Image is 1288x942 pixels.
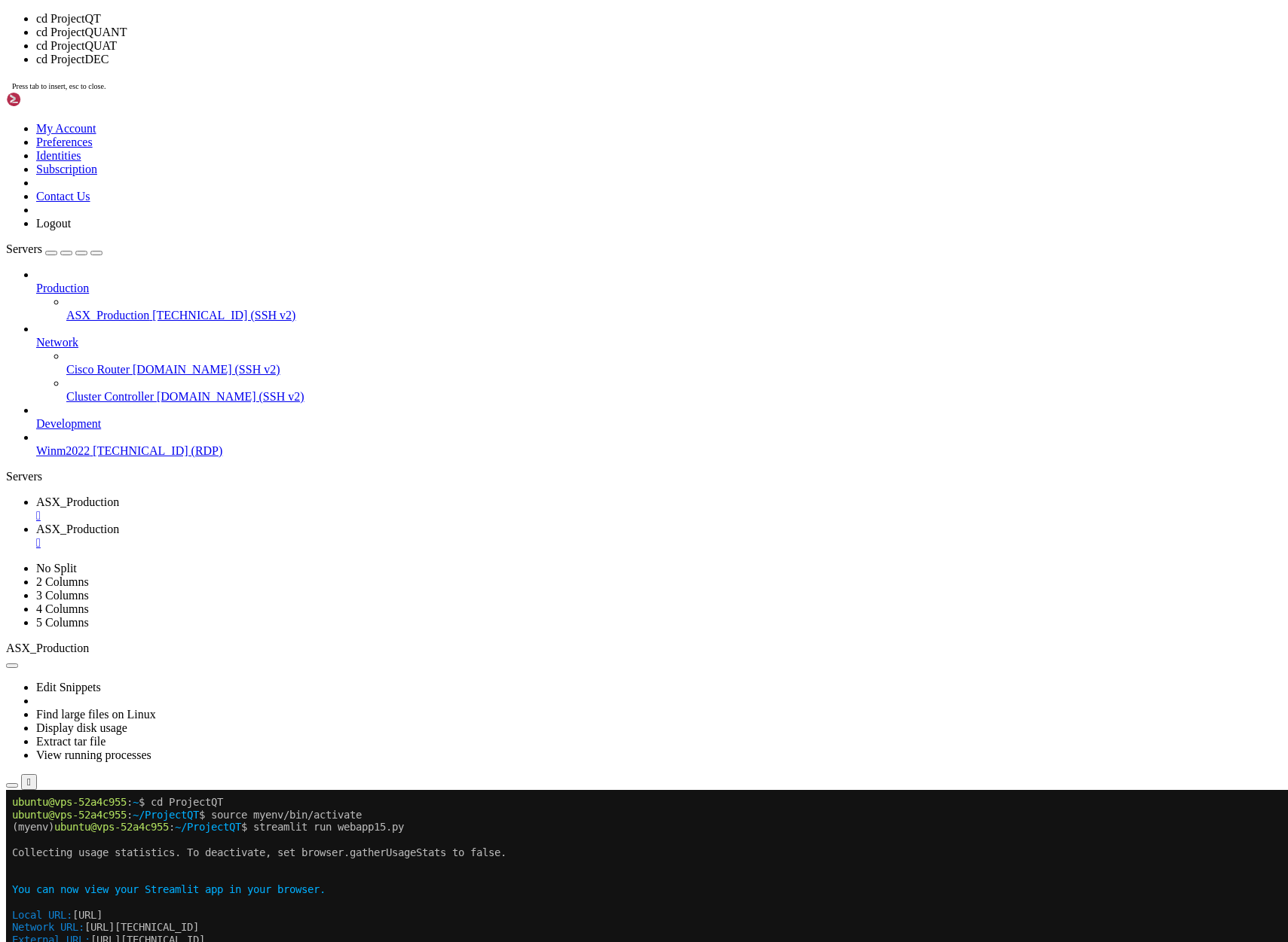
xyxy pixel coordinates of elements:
span: External URL: [6,144,84,156]
x-row: Processes: 239 [6,157,1091,169]
a: Subscription [36,163,97,175]
a: Logout [36,217,71,230]
a: Servers [6,242,102,255]
x-row: IPv6 address for ens3: [TECHNICAL_ID] [6,194,1091,206]
a: ASX_Production [TECHNICAL_ID] (SSH v2) [66,309,1282,322]
span: [0] 0:python3* "vps-52a4c955" 00:57 [DATE] [6,832,1013,845]
span: Development [36,417,101,430]
x-row: just raised the bar for easy, resilient and secure K8s cluster deployment. [6,231,1091,244]
span: ASX_Production [36,495,119,508]
x-row: Usage of /: 1.3% of 289.85GB [6,119,1091,132]
a: Production [36,282,1282,295]
a: Find large files on Linux [36,708,156,721]
span: ~ [127,331,133,343]
span: Winm2022 [36,444,90,457]
x-row: [URL][DOMAIN_NAME] [6,257,1091,270]
a: View running processes [36,748,151,761]
x-row: * Support: [URL][DOMAIN_NAME] [6,56,1091,69]
span: ASX_Production [36,523,119,535]
x-row: System load: 1.01 [6,106,1091,119]
span: ~ [127,6,133,18]
span: ubuntu@vps-52a4c955 [6,6,121,18]
div:  [27,776,31,788]
li: Network [36,322,1282,404]
a: No Split [36,562,77,575]
a: Display disk usage [36,721,127,734]
x-row: Collecting usage statistics. To deactivate, set browser.gatherUsageStats to false. [6,56,1091,69]
a:  [36,536,1282,550]
span: ~/ProjectQT [169,31,235,43]
x-row: * Strictly confined Kubernetes makes edge and IoT secure. Learn how MicroK8s [6,219,1091,232]
span: You can now view your Streamlit app in your browser. [6,93,320,105]
a: Cisco Router [DOMAIN_NAME] (SSH v2) [66,363,1282,376]
x-row: : $ cd ProjectQT [6,6,1091,19]
x-row: : $ cd Pr [6,331,1091,344]
x-row: Welcome to Ubuntu 25.04 (GNU/Linux 6.14.0-33-generic x86_64) [6,6,1091,19]
x-row: IPv4 address for ens3: [TECHNICAL_ID] [6,181,1091,194]
x-row: * Documentation: [URL][DOMAIN_NAME] [6,31,1091,44]
a:  [36,509,1282,523]
button:  [21,774,37,790]
img: Shellngn [6,92,93,107]
a: Winm2022 [TECHNICAL_ID] (RDP) [36,444,1282,458]
a: Preferences [36,136,93,148]
span: ASX_Production [6,642,89,654]
span: Cluster Controller [66,390,154,403]
a: 5 Columns [36,616,89,629]
li: cd ProjectQUAT [36,39,1282,53]
span: ubuntu@vps-52a4c955 [48,31,163,43]
span: [URL][TECHNICAL_ID] [84,144,199,156]
a: Edit Snippets [36,681,101,694]
div: (28, 26) [184,331,190,344]
div: (0, 14) [6,181,12,194]
x-row: : $ source myenv/bin/activate [6,19,1091,32]
a: Identities [36,149,81,162]
a: Development [36,417,1282,431]
a: Cluster Controller [DOMAIN_NAME] (SSH v2) [66,390,1282,404]
a: Contact Us [36,190,90,203]
a: Extract tar file [36,735,106,748]
span: Local URL: [6,119,66,131]
span: [URL] [66,119,96,131]
a: 2 Columns [36,575,89,588]
span: ubuntu@vps-52a4c955 [6,331,121,343]
li: Cisco Router [DOMAIN_NAME] (SSH v2) [66,349,1282,376]
x-row: (myenv) : $ streamlit run webapp15.py [6,31,1091,44]
x-row: Memory usage: 1% [6,131,1091,144]
span: ~/ProjectQT [127,19,193,31]
li: Cluster Controller [DOMAIN_NAME] (SSH v2) [66,376,1282,404]
a: ASX_Production [36,523,1282,550]
x-row: Users logged in: 1 [6,169,1091,181]
a: ASX_Production [36,495,1282,523]
span: [TECHNICAL_ID] (SSH v2) [152,309,295,322]
x-row: System information as of [DATE] [6,81,1091,94]
li: cd ProjectQUANT [36,26,1282,39]
x-row: Last login: [DATE] from [TECHNICAL_ID] [6,319,1091,332]
a: 4 Columns [36,602,89,615]
span: [DOMAIN_NAME] (SSH v2) [133,363,280,376]
div: Servers [6,470,1282,483]
x-row: 0 updates can be applied immediately. [6,282,1091,294]
span: ASX_Production [66,309,149,322]
x-row: Swap usage: 0% [6,144,1091,157]
span: Network URL: [6,131,78,143]
a: My Account [36,122,96,135]
span: Press tab to insert, esc to close. [12,82,106,90]
li: Development [36,404,1282,431]
li: cd ProjectQT [36,12,1282,26]
span: [URL][TECHNICAL_ID] [78,131,193,143]
a: Network [36,336,1282,349]
span: Servers [6,242,42,255]
span: Production [36,282,89,294]
span: ubuntu@vps-52a4c955 [6,19,121,31]
x-row: * Management: [URL][DOMAIN_NAME] [6,44,1091,56]
li: Production [36,268,1282,322]
li: Winm2022 [TECHNICAL_ID] (RDP) [36,431,1282,458]
span: 100%|████████████████████████████████████████████████████████████████████████████████████████████... [6,169,1031,181]
span: Cisco Router [66,363,130,376]
a: 3 Columns [36,589,89,602]
span: [TECHNICAL_ID] (RDP) [93,444,222,457]
li: ASX_Production [TECHNICAL_ID] (SSH v2) [66,295,1282,322]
